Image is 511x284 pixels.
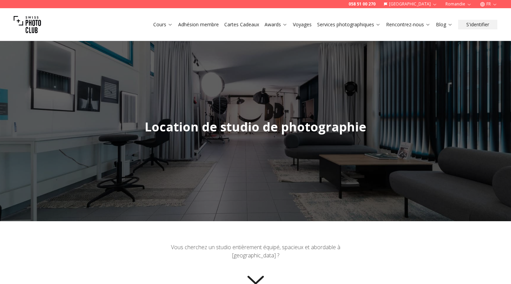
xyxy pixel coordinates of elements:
button: Awards [262,20,290,29]
a: Voyages [293,21,312,28]
button: Rencontrez-nous [383,20,433,29]
a: 058 51 00 270 [349,1,375,7]
button: Cartes Cadeaux [222,20,262,29]
span: Location de studio de photographie [145,118,366,135]
a: Adhésion membre [178,21,219,28]
button: Voyages [290,20,314,29]
a: Services photographiques [317,21,381,28]
a: Cours [153,21,173,28]
button: S'identifier [458,20,497,29]
a: Awards [265,21,287,28]
button: Adhésion membre [175,20,222,29]
button: Services photographiques [314,20,383,29]
button: Cours [151,20,175,29]
img: Swiss photo club [14,11,41,38]
span: Vous cherchez un studio entièrement équipé, spacieux et abordable à [GEOGRAPHIC_DATA] ? [171,243,340,259]
a: Rencontrez-nous [386,21,430,28]
button: Blog [433,20,455,29]
a: Cartes Cadeaux [224,21,259,28]
a: Blog [436,21,453,28]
